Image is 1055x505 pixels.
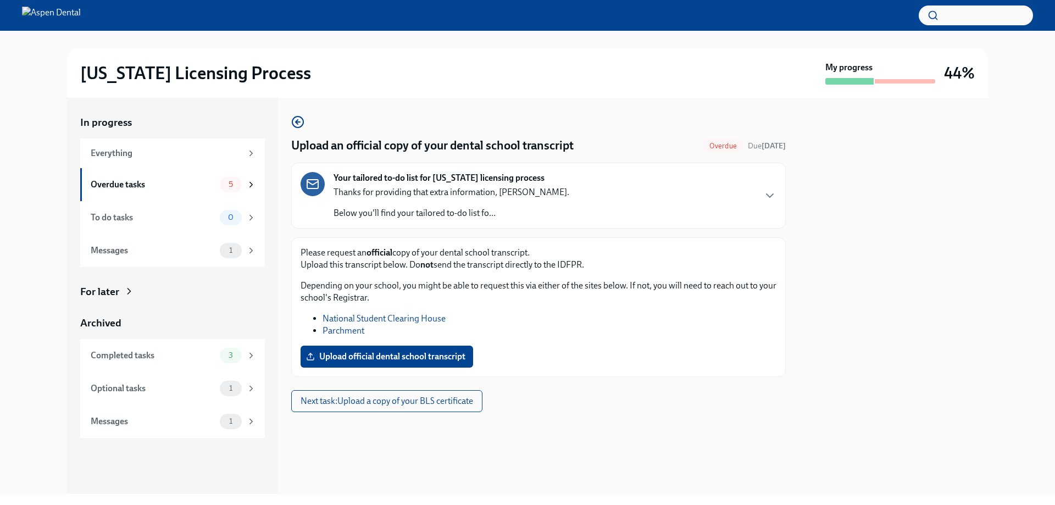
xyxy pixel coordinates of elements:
div: Messages [91,415,215,428]
strong: [DATE] [762,141,786,151]
p: Thanks for providing that extra information, [PERSON_NAME]. [334,186,569,198]
button: Next task:Upload a copy of your BLS certificate [291,390,482,412]
strong: official [367,247,392,258]
span: 1 [223,246,239,254]
strong: Your tailored to-do list for [US_STATE] licensing process [334,172,545,184]
span: December 13th, 2024 10:00 [748,141,786,151]
span: 1 [223,384,239,392]
h4: Upload an official copy of your dental school transcript [291,137,574,154]
p: Below you'll find your tailored to-do list fo... [334,207,569,219]
a: Everything [80,138,265,168]
a: In progress [80,115,265,130]
a: National Student Clearing House [323,313,446,324]
a: Completed tasks3 [80,339,265,372]
a: Optional tasks1 [80,372,265,405]
a: Messages1 [80,405,265,438]
a: To do tasks0 [80,201,265,234]
strong: My progress [825,62,873,74]
span: Overdue [703,142,743,150]
span: 3 [222,351,240,359]
p: Depending on your school, you might be able to request this via either of the sites below. If not... [301,280,776,304]
span: 1 [223,417,239,425]
a: Parchment [323,325,364,336]
div: Messages [91,245,215,257]
div: To do tasks [91,212,215,224]
a: Archived [80,316,265,330]
label: Upload official dental school transcript [301,346,473,368]
img: Aspen Dental [22,7,81,24]
a: For later [80,285,265,299]
div: For later [80,285,119,299]
a: Overdue tasks5 [80,168,265,201]
h3: 44% [944,63,975,83]
span: 5 [222,180,240,188]
span: 0 [221,213,240,221]
strong: not [420,259,434,270]
span: Due [748,141,786,151]
p: Please request an copy of your dental school transcript. Upload this transcript below. Do send th... [301,247,776,271]
div: Overdue tasks [91,179,215,191]
span: Next task : Upload a copy of your BLS certificate [301,396,473,407]
div: Completed tasks [91,349,215,362]
h2: [US_STATE] Licensing Process [80,62,311,84]
div: Optional tasks [91,382,215,395]
span: Upload official dental school transcript [308,351,465,362]
a: Messages1 [80,234,265,267]
div: Everything [91,147,242,159]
